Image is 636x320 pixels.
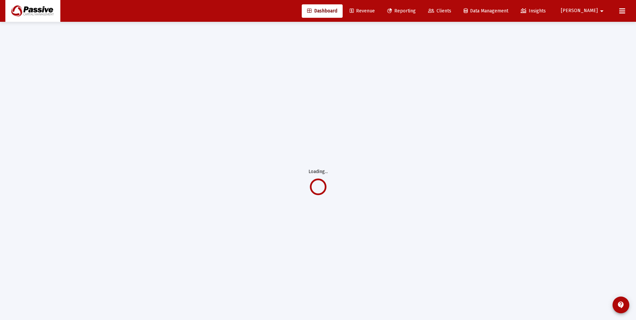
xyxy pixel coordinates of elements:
span: Data Management [464,8,508,14]
mat-icon: arrow_drop_down [598,4,606,18]
a: Reporting [382,4,421,18]
span: Dashboard [307,8,337,14]
span: Insights [521,8,546,14]
img: Dashboard [10,4,55,18]
mat-icon: contact_support [617,301,625,309]
a: Dashboard [302,4,343,18]
a: Data Management [458,4,514,18]
span: Revenue [350,8,375,14]
span: [PERSON_NAME] [561,8,598,14]
a: Revenue [344,4,380,18]
span: Reporting [387,8,416,14]
span: Clients [428,8,451,14]
a: Clients [423,4,457,18]
button: [PERSON_NAME] [553,4,614,17]
a: Insights [515,4,551,18]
